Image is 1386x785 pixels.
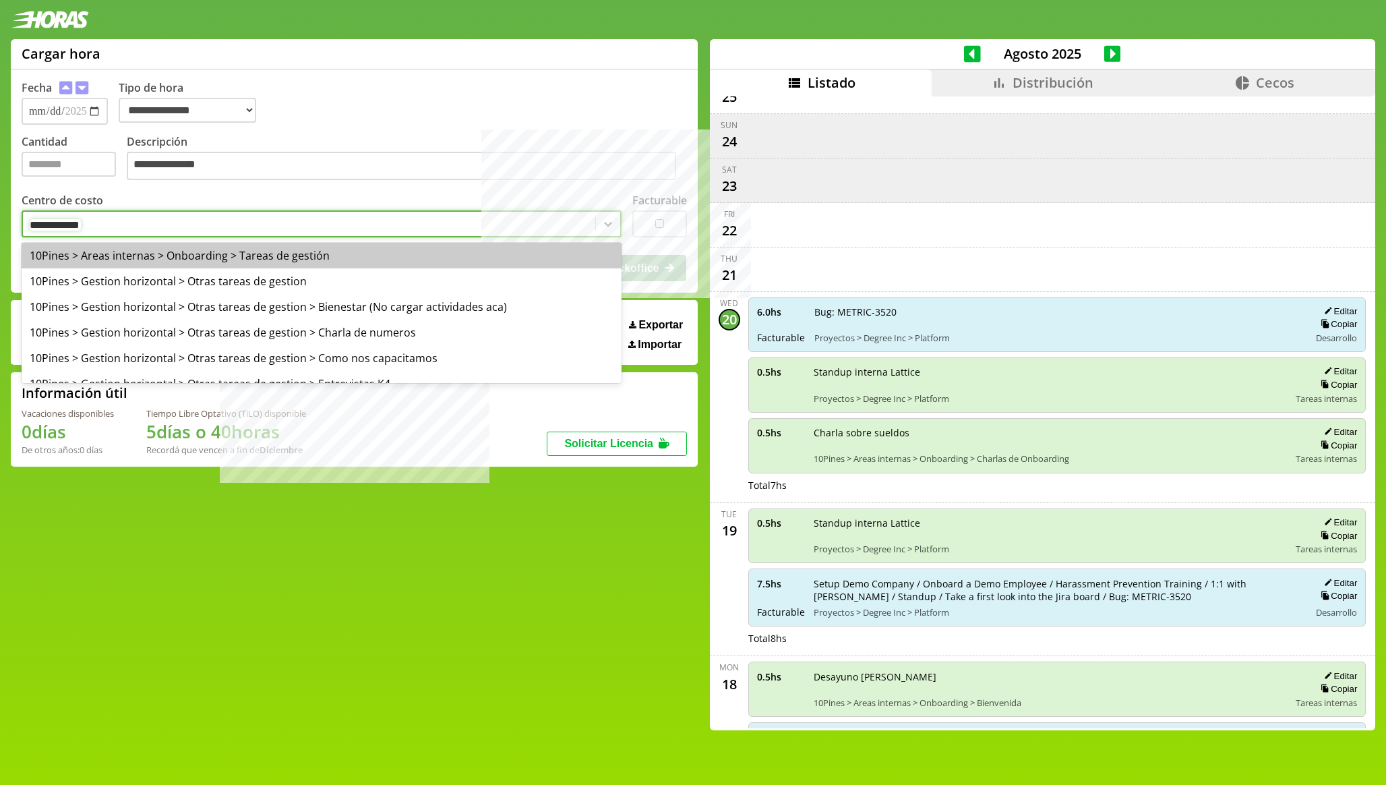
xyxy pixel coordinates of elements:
[814,332,1301,344] span: Proyectos > Degree Inc > Platform
[547,432,687,456] button: Solicitar Licencia
[814,670,1287,683] span: Desayuno [PERSON_NAME]
[721,253,737,264] div: Thu
[719,264,740,286] div: 21
[11,11,89,28] img: logotipo
[981,45,1104,63] span: Agosto 2025
[22,193,103,208] label: Centro de costo
[625,318,687,332] button: Exportar
[1320,426,1357,438] button: Editar
[22,134,127,183] label: Cantidad
[146,407,306,419] div: Tiempo Libre Optativo (TiLO) disponible
[710,96,1375,729] div: scrollable content
[719,309,740,330] div: 20
[22,419,114,444] h1: 0 días
[757,670,804,683] span: 0.5 hs
[22,371,622,397] div: 10Pines > Gestion horizontal > Otras tareas de gestion > Entrevistas K4
[146,444,306,456] div: Recordá que vencen a fin de
[722,164,737,175] div: Sat
[719,131,740,152] div: 24
[1296,392,1357,405] span: Tareas internas
[1317,440,1357,451] button: Copiar
[1013,74,1093,92] span: Distribución
[814,453,1287,465] span: 10Pines > Areas internas > Onboarding > Charlas de Onboarding
[1320,366,1357,377] button: Editar
[127,152,676,180] textarea: Descripción
[1296,543,1357,555] span: Tareas internas
[1320,577,1357,589] button: Editar
[22,45,100,63] h1: Cargar hora
[1317,318,1357,330] button: Copiar
[757,426,804,439] span: 0.5 hs
[719,520,740,542] div: 19
[757,577,804,590] span: 7.5 hs
[719,220,740,241] div: 22
[1317,590,1357,602] button: Copiar
[748,632,1366,645] div: Total 8 hs
[719,673,740,695] div: 18
[22,294,622,320] div: 10Pines > Gestion horizontal > Otras tareas de gestion > Bienestar (No cargar actividades aca)
[1320,517,1357,528] button: Editar
[638,339,682,351] span: Importar
[719,662,739,673] div: Mon
[1320,670,1357,682] button: Editar
[119,80,267,125] label: Tipo de hora
[1296,697,1357,709] span: Tareas internas
[757,331,805,344] span: Facturable
[721,119,737,131] div: Sun
[1296,453,1357,465] span: Tareas internas
[22,268,622,294] div: 10Pines > Gestion horizontal > Otras tareas de gestion
[757,366,804,378] span: 0.5 hs
[814,697,1287,709] span: 10Pines > Areas internas > Onboarding > Bienvenida
[814,517,1287,529] span: Standup interna Lattice
[564,438,653,449] span: Solicitar Licencia
[748,479,1366,492] div: Total 7 hs
[814,366,1287,378] span: Standup interna Lattice
[146,419,306,444] h1: 5 días o 40 horas
[22,320,622,345] div: 10Pines > Gestion horizontal > Otras tareas de gestion > Charla de numeros
[22,243,622,268] div: 10Pines > Areas internas > Onboarding > Tareas de gestión
[814,543,1287,555] span: Proyectos > Degree Inc > Platform
[119,98,256,123] select: Tipo de hora
[814,426,1287,439] span: Charla sobre sueldos
[719,86,740,108] div: 25
[1317,379,1357,390] button: Copiar
[757,306,805,318] span: 6.0 hs
[719,175,740,197] div: 23
[808,74,855,92] span: Listado
[632,193,687,208] label: Facturable
[1317,683,1357,695] button: Copiar
[814,392,1287,405] span: Proyectos > Degree Inc > Platform
[814,577,1301,603] span: Setup Demo Company / Onboard a Demo Employee / Harassment Prevention Training / 1:1 with [PERSON_...
[721,508,737,520] div: Tue
[1316,332,1357,344] span: Desarrollo
[22,407,114,419] div: Vacaciones disponibles
[22,152,116,177] input: Cantidad
[127,134,687,183] label: Descripción
[720,297,738,309] div: Wed
[22,80,52,95] label: Fecha
[1316,606,1357,618] span: Desarrollo
[22,384,127,402] h2: Información útil
[757,606,804,618] span: Facturable
[638,319,683,331] span: Exportar
[22,345,622,371] div: 10Pines > Gestion horizontal > Otras tareas de gestion > Como nos capacitamos
[260,444,303,456] b: Diciembre
[724,208,735,220] div: Fri
[757,517,804,529] span: 0.5 hs
[814,606,1301,618] span: Proyectos > Degree Inc > Platform
[1317,530,1357,542] button: Copiar
[1320,306,1357,317] button: Editar
[1256,74,1294,92] span: Cecos
[22,444,114,456] div: De otros años: 0 días
[814,306,1301,318] span: Bug: METRIC-3520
